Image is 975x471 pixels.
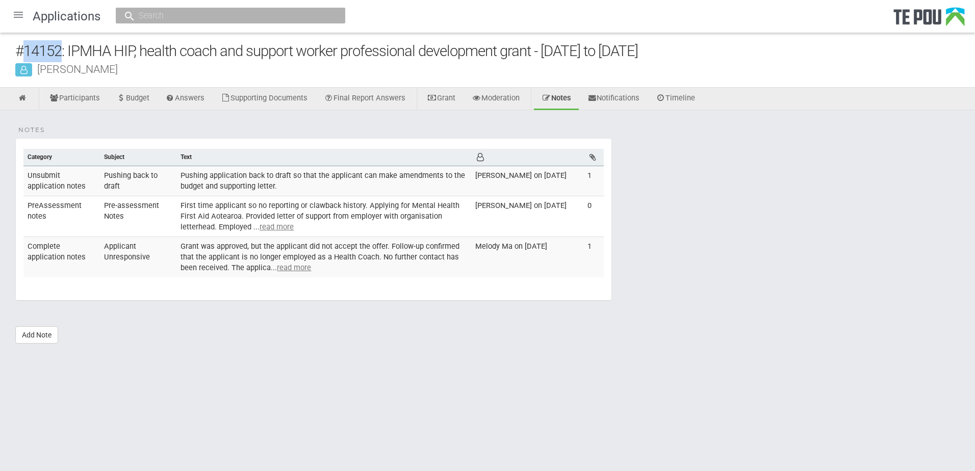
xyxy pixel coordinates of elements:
a: Notes [534,88,579,110]
th: Subject [100,149,176,166]
th: Text [176,149,471,166]
a: Grant [420,88,463,110]
td: 0 [583,196,604,237]
td: Grant was approved, but the applicant did not accept the offer. Follow-up confirmed that the appl... [176,237,471,277]
a: Participants [42,88,108,110]
a: Supporting Documents [213,88,315,110]
td: Applicant Unresponsive [100,237,176,277]
td: 1 [583,237,604,277]
td: First time applicant so no reporting or clawback history. Applying for Mental Health First Aid Ao... [176,196,471,237]
div: [PERSON_NAME] [15,64,975,74]
td: Pre-assessment Notes [100,196,176,237]
td: Pushing application back to draft so that the applicant can make amendments to the budget and sup... [176,166,471,196]
th: Category [23,149,100,166]
td: PreAssessment notes [23,196,100,237]
td: [PERSON_NAME] on [DATE] [471,196,583,237]
input: Search [136,10,315,21]
a: Final Report Answers [316,88,413,110]
a: Add Note [15,326,58,344]
td: Unsubmit application notes [23,166,100,196]
u: read more [260,222,294,231]
a: Notifications [580,88,648,110]
a: Moderation [464,88,527,110]
td: [PERSON_NAME] on [DATE] [471,166,583,196]
a: Timeline [648,88,703,110]
td: 1 [583,166,604,196]
a: Budget [109,88,157,110]
u: read more [277,263,311,272]
td: Pushing back to draft [100,166,176,196]
span: Notes [18,125,45,135]
a: Answers [158,88,213,110]
td: Complete application notes [23,237,100,277]
td: Melody Ma on [DATE] [471,237,583,277]
div: #14152: IPMHA HIP, health coach and support worker professional development grant - [DATE] to [DATE] [15,40,975,62]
